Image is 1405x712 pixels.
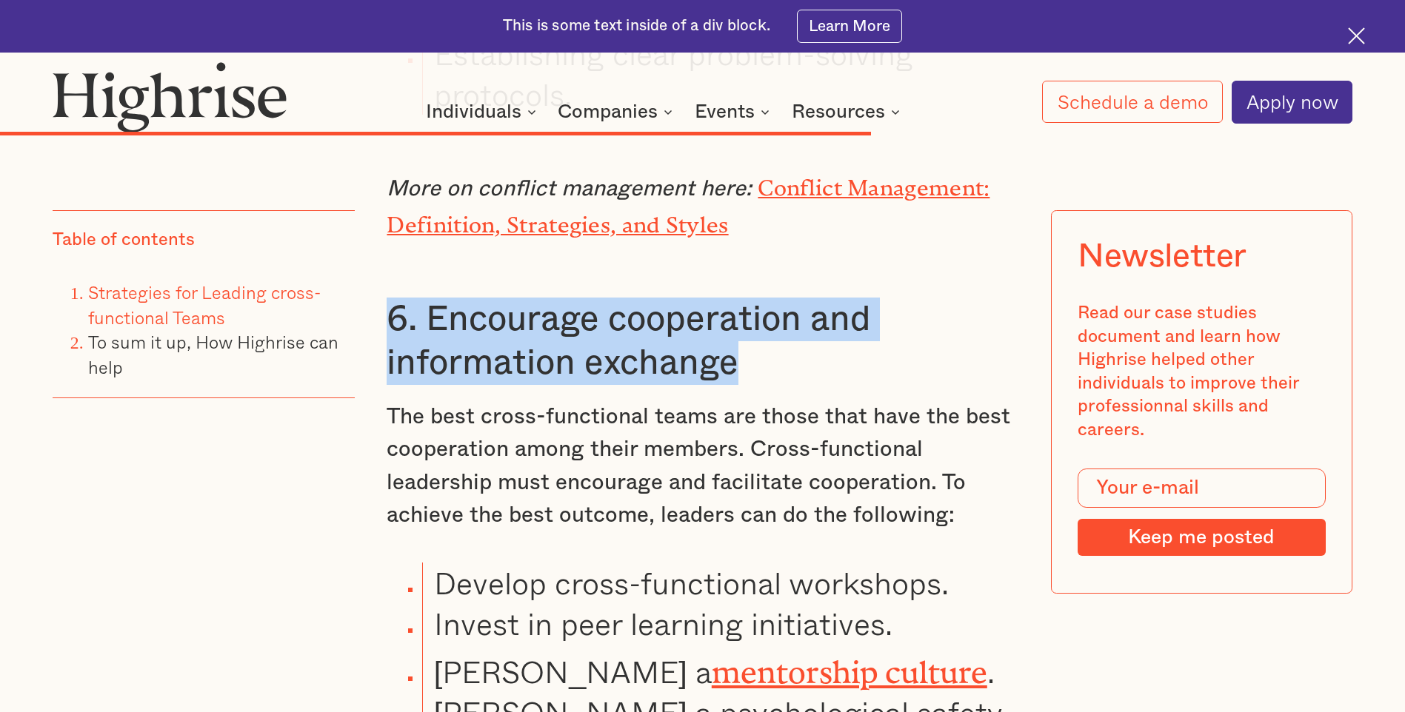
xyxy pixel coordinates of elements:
div: Individuals [426,103,541,121]
li: Develop cross-functional workshops. [422,562,1018,603]
li: Invest in peer learning initiatives. [422,603,1018,644]
a: mentorship culture [712,655,987,674]
div: Companies [558,103,677,121]
input: Your e-mail [1078,468,1325,508]
div: Companies [558,103,658,121]
a: Learn More [797,10,903,43]
a: Schedule a demo [1042,81,1222,123]
form: Modal Form [1078,468,1325,556]
h3: 6. Encourage cooperation and information exchange [387,298,1018,386]
img: Highrise logo [53,61,287,132]
p: The best cross-functional teams are those that have the best cooperation among their members. Cro... [387,400,1018,532]
img: Cross icon [1348,27,1365,44]
input: Keep me posted [1078,519,1325,556]
div: Events [695,103,755,121]
div: Table of contents [53,229,195,252]
em: More on conflict management here: [387,178,752,200]
a: To sum it up, How Highrise can help [88,328,338,380]
div: Resources [792,103,904,121]
div: Newsletter [1078,238,1247,276]
div: Resources [792,103,885,121]
div: Individuals [426,103,521,121]
div: Events [695,103,774,121]
div: This is some text inside of a div block. [503,16,770,36]
a: Strategies for Leading cross-functional Teams [88,278,321,331]
li: [PERSON_NAME] a . [422,645,1018,692]
a: Apply now [1232,81,1352,124]
div: Read our case studies document and learn how Highrise helped other individuals to improve their p... [1078,302,1325,442]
